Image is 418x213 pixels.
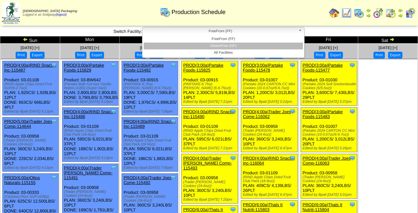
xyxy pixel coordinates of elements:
[0,36,60,44] td: Sun
[303,175,357,183] div: (Trader [PERSON_NAME] Cookies (24-6oz))
[241,154,297,199] div: Product: 03-01109 PLAN: 409CS / 4,139LBS / 26PLT
[30,52,45,59] button: Export
[243,156,295,166] a: PROD(4:00a)RIND Snacks, Inc-116064
[4,110,59,113] div: Edited by Bpali [DATE] 4:12pm
[4,63,56,73] a: PROD(4:00a)RIND Snacks, Inc-115487
[64,63,104,73] a: PROD(3:00a)Partake Foods-115829
[289,62,296,68] img: Tooltip
[373,8,384,18] img: calendarblend.gif
[144,43,303,49] li: GlutenFree (GF)
[23,9,77,13] span: [DEMOGRAPHIC_DATA] Packaging
[124,119,176,129] a: PROD(4:00a)RIND Snacks, Inc-115489
[181,61,238,106] div: Product: 03-00915 PLAN: 2,300CS / 5,819LBS / 14PLT
[230,155,236,161] img: Tooltip
[183,129,238,137] div: (RIND Apple Chips Dried Fruit Club Pack (18-9oz))
[4,82,59,90] div: (RIND Apple Chips Dried Fruit SUP(6-2.7oz))
[183,63,224,73] a: PROD(3:00a)Partake Foods-115825
[124,110,178,113] div: Edited by Bpali [DATE] 7:56pm
[64,166,113,180] a: PROD(4:00a)Trader [PERSON_NAME] Comp-115491
[183,156,232,170] a: PROD(4:00a)Trader [PERSON_NAME] Comp-115493
[80,46,99,50] a: [DATE] [+]
[243,129,297,137] div: (Trader [PERSON_NAME] Cookies (24-6oz))
[120,36,179,44] td: Tue
[341,8,352,18] img: line_graph.gif
[60,36,120,44] td: Mon
[124,82,178,90] div: (PARTAKE-6.75oz [PERSON_NAME] (6-6.75oz))
[301,154,357,199] div: Product: 03-00958 PLAN: 360CS / 3,240LBS / 10PLT
[243,109,291,119] a: PROD(4:00a)Trader Joes Comp-116062
[51,118,57,125] img: Tooltip
[20,46,39,50] span: [DATE] [+]
[243,202,282,212] a: PROD(6:00a)Thats It Nutriti-115803
[124,195,178,203] div: (Trader [PERSON_NAME] Cookies (24-6oz))
[303,63,343,73] a: PROD(3:00a)Partake Foods-115477
[319,46,338,50] a: [DATE] [+]
[183,82,238,90] div: (PARTAKE-6.75oz [PERSON_NAME] (6-6.75oz))
[64,82,118,90] div: (Partake Bulk Full size Vanilla Wafers (LBS) (Super Sac))
[303,202,342,212] a: PROD(6:00a)Thats It Nutriti-115804
[110,165,117,171] img: Tooltip
[388,52,403,59] button: Export
[170,174,176,181] img: Tooltip
[170,118,176,125] img: Tooltip
[349,62,356,68] img: Tooltip
[124,175,172,185] a: PROD(4:00a)Trader Joes Comp-115492
[90,52,104,59] button: Export
[16,52,27,59] button: Print
[303,129,357,137] div: (Partake 2024 CARTON CC Mini Cookies (10-0.67oz/6-6.7oz))
[243,193,297,197] div: Edited by Bpali [DATE] 6:47pm
[389,37,395,42] img: arrowright.gif
[314,52,325,59] button: Print
[230,62,236,68] img: Tooltip
[243,100,297,104] div: Edited by Bpali [DATE] 5:22pm
[230,206,236,213] img: Tooltip
[62,61,118,106] div: Product: 03-BW642 PLAN: 2,800LBS / 2,800LBS DONE: 3,790LBS / 3,790LBS
[398,13,403,18] img: arrowright.gif
[181,154,238,204] div: Product: 03-00958 PLAN: 360CS / 3,240LBS / 10PLT
[160,7,170,17] img: calendarprod.gif
[110,108,117,115] img: Tooltip
[122,117,178,172] div: Product: 03-01109 PLAN: 595CS / 6,021LBS / 37PLT DONE: 186CS / 1,882LBS / 12PLT
[405,8,415,18] img: calendarcustomer.gif
[183,180,238,188] div: (Trader [PERSON_NAME] Cookies (24-6oz))
[243,63,283,73] a: PROD(3:00a)Partake Foods-115478
[64,100,118,104] div: Edited by Bpali [DATE] 4:10pm
[75,52,86,59] button: Print
[298,36,358,44] td: Fri
[183,198,238,202] div: Edited by Bpali [DATE] 7:20pm
[366,8,371,13] img: arrowleft.gif
[3,61,59,115] div: Product: 03-01108 PLAN: 1,920CS / 1,928LBS / 12PLT DONE: 663CS / 666LBS / 4PLT
[349,201,356,208] img: Tooltip
[4,175,40,185] a: PROD(6:00a)Ottos Naturals-115155
[122,61,178,115] div: Product: 03-00915 PLAN: 3,000CS / 7,590LBS / 19PLT DONE: 1,976CS / 4,999LBS / 12PLT
[4,139,59,146] div: (Trader [PERSON_NAME] Cookies (24-6oz))
[243,175,297,183] div: (RIND Apple Chips Dried Fruit Club Pack (18-9oz))
[183,100,238,104] div: Edited by Bpali [DATE] 7:21pm
[64,109,116,119] a: PROD(4:00a)RIND Snacks, Inc-115488
[62,108,118,162] div: Product: 03-01109 PLAN: 595CS / 6,021LBS / 37PLT DONE: 188CS / 1,902LBS / 12PLT
[303,156,351,166] a: PROD(4:00a)Trader Joes Comp-116063
[243,82,297,90] div: (Partake 2024 CARTON CC Mini Cookies (10-0.67oz/6-6.7oz))
[303,82,357,90] div: (Partake 2024 Soft Snickerdoodle Cookies (6/5.5oz))
[301,61,357,106] div: Product: 03-01030 PLAN: 3,600CS / 7,430LBS / 29PLT
[289,108,296,115] img: Tooltip
[303,193,357,197] div: Edited by Bpali [DATE] 5:01pm
[145,27,296,35] span: FreeFrom (FF)
[2,2,20,24] img: zoroco-logo-small.webp
[64,129,118,137] div: (RIND Apple Chips Dried Fruit Club Pack (18-9oz))
[358,36,418,44] td: Sat
[354,8,364,18] img: calendarprod.gif
[241,108,297,152] div: Product: 03-00958 PLAN: 360CS / 3,240LBS / 10PLT
[243,146,297,150] div: Edited by Bpali [DATE] 6:47pm
[373,52,385,59] button: Print
[3,117,59,172] div: Product: 03-00958 PLAN: 360CS / 3,240LBS / 10PLT DONE: 226CS / 2,034LBS / 6PLT
[328,52,343,59] button: Export
[181,108,238,152] div: Product: 03-01109 PLAN: 595CS / 6,021LBS / 37PLT
[172,9,226,16] span: Production Schedule
[144,49,303,56] li: All Facilities
[124,63,164,73] a: PROD(3:00a)Partake Foods-115482
[329,8,339,18] img: home.gif
[4,195,59,199] div: (Cassava Flour SUP (4/5lb))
